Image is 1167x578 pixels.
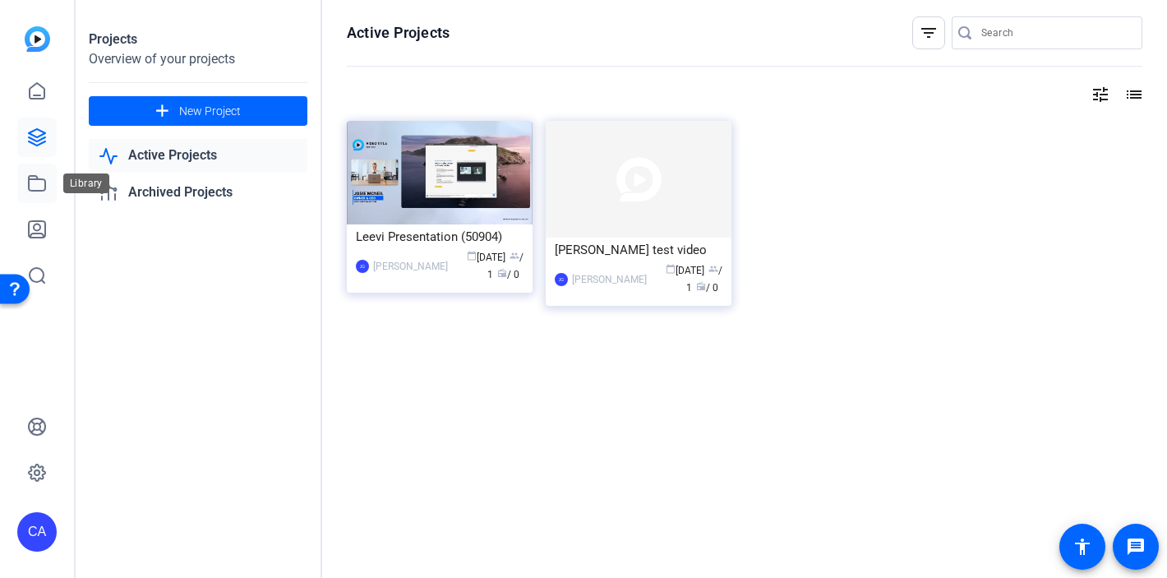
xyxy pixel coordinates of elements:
[89,49,307,69] div: Overview of your projects
[89,139,307,173] a: Active Projects
[1123,85,1142,104] mat-icon: list
[555,273,568,286] div: JG
[356,224,524,249] div: Leevi Presentation (50904)
[347,23,450,43] h1: Active Projects
[510,251,519,261] span: group
[666,264,676,274] span: calendar_today
[89,30,307,49] div: Projects
[356,260,369,273] div: JG
[981,23,1129,43] input: Search
[1091,85,1110,104] mat-icon: tune
[919,23,939,43] mat-icon: filter_list
[63,173,109,193] div: Library
[696,282,718,294] span: / 0
[572,271,647,288] div: [PERSON_NAME]
[25,26,50,52] img: blue-gradient.svg
[467,251,477,261] span: calendar_today
[179,103,241,120] span: New Project
[89,176,307,210] a: Archived Projects
[497,269,519,280] span: / 0
[373,258,448,275] div: [PERSON_NAME]
[1072,537,1092,557] mat-icon: accessibility
[708,264,718,274] span: group
[1126,537,1146,557] mat-icon: message
[152,101,173,122] mat-icon: add
[89,96,307,126] button: New Project
[666,265,704,276] span: [DATE]
[467,252,505,263] span: [DATE]
[17,512,57,552] div: CA
[555,238,722,262] div: [PERSON_NAME] test video
[696,281,706,291] span: radio
[497,268,507,278] span: radio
